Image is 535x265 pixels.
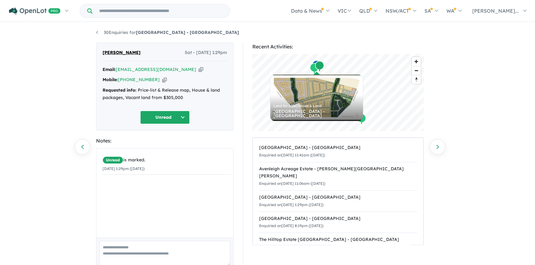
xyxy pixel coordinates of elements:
[94,4,228,18] input: Try estate name, suburb, builder or developer
[472,8,519,14] span: [PERSON_NAME]...
[259,215,417,222] div: [GEOGRAPHIC_DATA] - [GEOGRAPHIC_DATA]
[310,63,319,74] div: Map marker
[103,77,118,82] strong: Mobile:
[103,156,123,164] span: Unread
[273,109,360,118] div: [GEOGRAPHIC_DATA] - [GEOGRAPHIC_DATA]
[96,30,239,35] a: 30Enquiries for[GEOGRAPHIC_DATA] - [GEOGRAPHIC_DATA]
[252,43,424,51] div: Recent Activities:
[259,236,417,243] div: The Hilltop Estate [GEOGRAPHIC_DATA] - [GEOGRAPHIC_DATA]
[259,190,417,212] a: [GEOGRAPHIC_DATA] - [GEOGRAPHIC_DATA]Enquiried on[DATE] 1:29pm ([DATE])
[103,156,231,164] div: is marked.
[259,245,325,249] small: Enquiried on [DATE] 11:42am ([DATE])
[252,54,424,131] canvas: Map
[312,60,321,72] div: Map marker
[103,49,141,56] span: [PERSON_NAME]
[412,75,421,84] button: Reset bearing to north
[270,75,363,121] a: Land for Sale | House & Land [GEOGRAPHIC_DATA] - [GEOGRAPHIC_DATA]
[259,162,417,191] a: Avenleigh Acreage Estate - [PERSON_NAME][GEOGRAPHIC_DATA][PERSON_NAME]Enquiried on[DATE] 11:06am ...
[96,29,439,36] nav: breadcrumb
[259,194,417,201] div: [GEOGRAPHIC_DATA] - [GEOGRAPHIC_DATA]
[136,30,239,35] strong: [GEOGRAPHIC_DATA] - [GEOGRAPHIC_DATA]
[103,87,227,101] div: Price-list & Release map, House & land packages, Vacant land from $305,000
[103,87,137,93] strong: Requested info:
[103,166,145,171] small: [DATE] 1:29pm ([DATE])
[315,61,324,72] div: Map marker
[259,181,325,186] small: Enquiried on [DATE] 11:06am ([DATE])
[259,233,417,254] a: The Hilltop Estate [GEOGRAPHIC_DATA] - [GEOGRAPHIC_DATA]Enquiried on[DATE] 11:42am ([DATE])
[199,66,203,73] button: Copy
[412,66,421,75] button: Zoom out
[259,165,417,180] div: Avenleigh Acreage Estate - [PERSON_NAME][GEOGRAPHIC_DATA][PERSON_NAME]
[259,144,417,151] div: [GEOGRAPHIC_DATA] - [GEOGRAPHIC_DATA]
[259,141,417,162] a: [GEOGRAPHIC_DATA] - [GEOGRAPHIC_DATA]Enquiried on[DATE] 11:41am ([DATE])
[185,49,227,56] span: Sat - [DATE] 1:29pm
[259,223,323,228] small: Enquiried on [DATE] 8:19pm ([DATE])
[412,57,421,66] button: Zoom in
[103,67,116,72] strong: Email:
[259,212,417,233] a: [GEOGRAPHIC_DATA] - [GEOGRAPHIC_DATA]Enquiried on[DATE] 8:19pm ([DATE])
[118,77,160,82] a: [PHONE_NUMBER]
[116,67,196,72] a: [EMAIL_ADDRESS][DOMAIN_NAME]
[162,77,167,83] button: Copy
[9,7,61,15] img: Openlot PRO Logo White
[259,153,325,157] small: Enquiried on [DATE] 11:41am ([DATE])
[357,114,366,125] div: Map marker
[259,202,323,207] small: Enquiried on [DATE] 1:29pm ([DATE])
[140,111,190,124] button: Unread
[96,137,234,145] div: Notes:
[273,104,360,108] div: Land for Sale | House & Land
